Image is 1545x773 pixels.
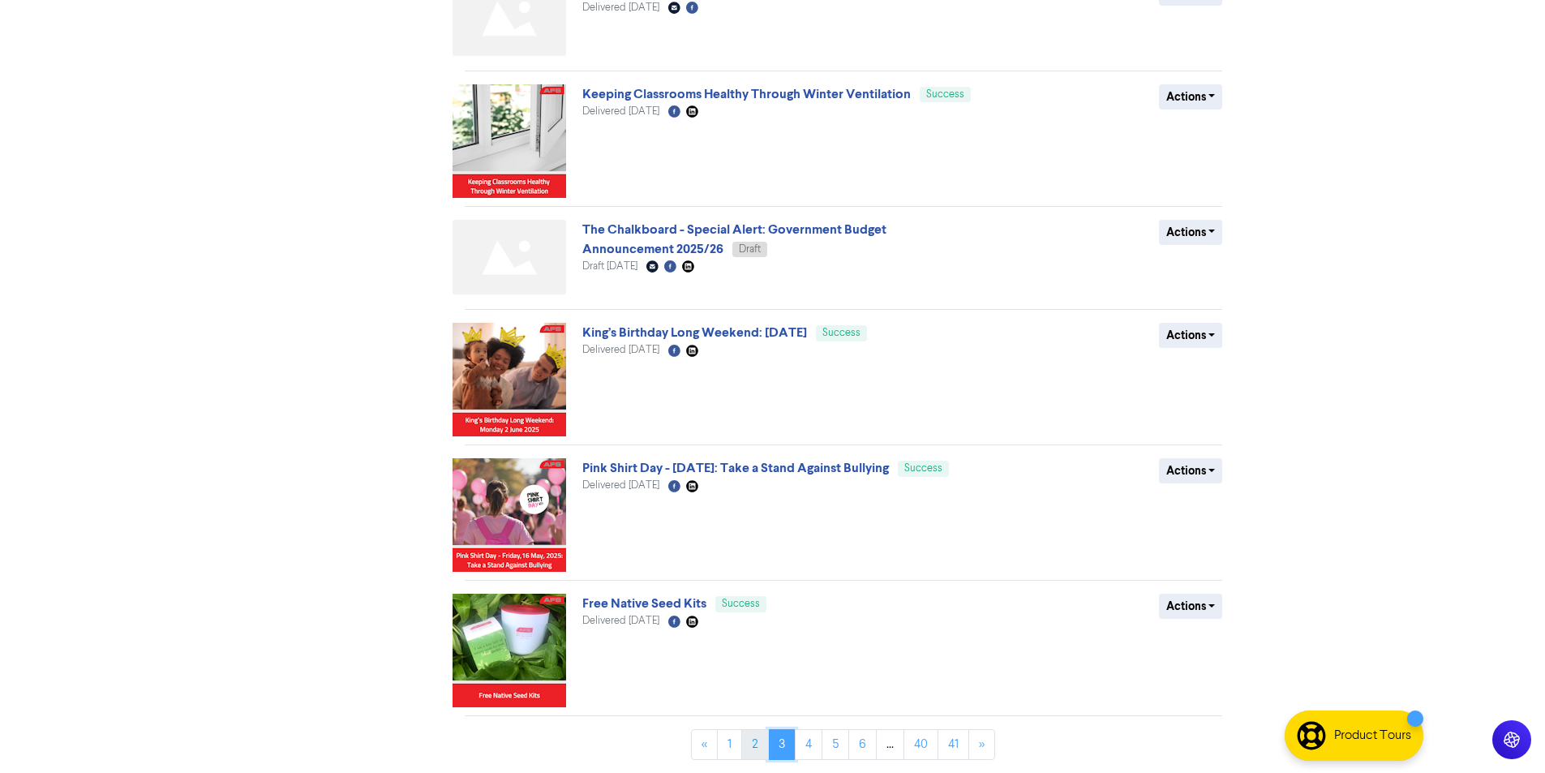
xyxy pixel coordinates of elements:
[717,729,742,760] a: Page 1
[453,84,566,198] img: image_1747948904928.png
[1159,84,1223,110] button: Actions
[1159,594,1223,619] button: Actions
[453,458,566,572] img: image_1747110571324.png
[768,729,796,760] a: Page 3 is your current page
[582,261,637,272] span: Draft [DATE]
[1159,220,1223,245] button: Actions
[582,86,911,102] a: Keeping Classrooms Healthy Through Winter Ventilation
[938,729,969,760] a: Page 41
[691,729,718,760] a: «
[904,463,942,474] span: Success
[1341,598,1545,773] iframe: Chat Widget
[453,594,566,707] img: image_1746998228716.png
[582,106,659,117] span: Delivered [DATE]
[739,244,761,255] span: Draft
[1159,458,1223,483] button: Actions
[582,460,889,476] a: Pink Shirt Day - [DATE]: Take a Stand Against Bullying
[741,729,769,760] a: Page 2
[822,729,849,760] a: Page 5
[582,324,807,341] a: King’s Birthday Long Weekend: [DATE]
[722,599,760,609] span: Success
[582,616,659,626] span: Delivered [DATE]
[453,323,566,436] img: image_1747343490634.png
[582,480,659,491] span: Delivered [DATE]
[822,328,860,338] span: Success
[582,595,706,612] a: Free Native Seed Kits
[968,729,995,760] a: »
[582,345,659,355] span: Delivered [DATE]
[848,729,877,760] a: Page 6
[582,221,886,257] a: The Chalkboard - Special Alert: Government Budget Announcement 2025/26
[795,729,822,760] a: Page 4
[453,220,566,295] img: Not found
[926,89,964,100] span: Success
[1159,323,1223,348] button: Actions
[582,2,659,13] span: Delivered [DATE]
[903,729,938,760] a: Page 40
